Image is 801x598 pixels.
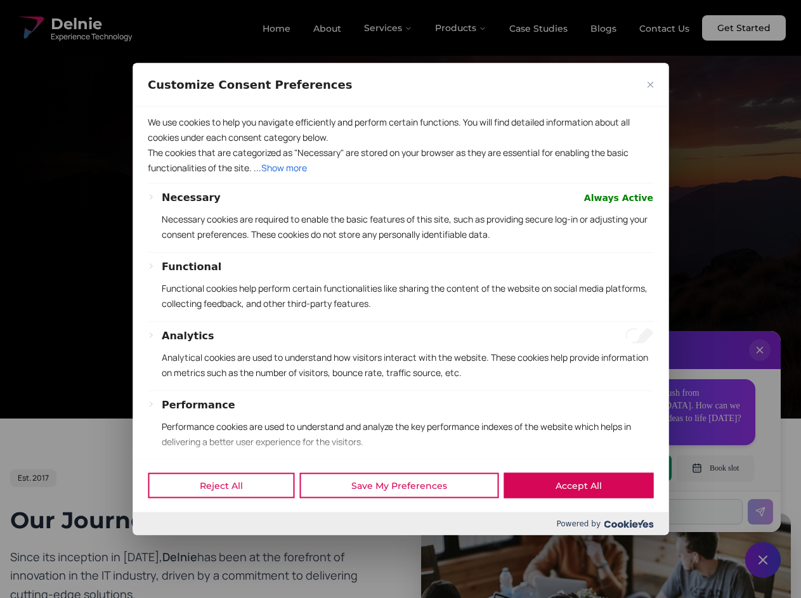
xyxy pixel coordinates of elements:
[625,328,653,343] input: Enable Analytics
[162,280,653,311] p: Functional cookies help perform certain functionalities like sharing the content of the website o...
[162,397,235,412] button: Performance
[162,328,214,343] button: Analytics
[162,419,653,449] p: Performance cookies are used to understand and analyze the key performance indexes of the website...
[299,473,498,498] button: Save My Preferences
[148,77,352,92] span: Customize Consent Preferences
[162,259,221,274] button: Functional
[148,114,653,145] p: We use cookies to help you navigate efficiently and perform certain functions. You will find deta...
[148,145,653,175] p: The cookies that are categorized as "Necessary" are stored on your browser as they are essential ...
[162,349,653,380] p: Analytical cookies are used to understand how visitors interact with the website. These cookies h...
[148,473,294,498] button: Reject All
[162,190,221,205] button: Necessary
[604,519,653,528] img: Cookieyes logo
[133,512,668,535] div: Powered by
[584,190,653,205] span: Always Active
[162,211,653,242] p: Necessary cookies are required to enable the basic features of this site, such as providing secur...
[504,473,653,498] button: Accept All
[261,160,307,175] button: Show more
[647,81,653,88] img: Close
